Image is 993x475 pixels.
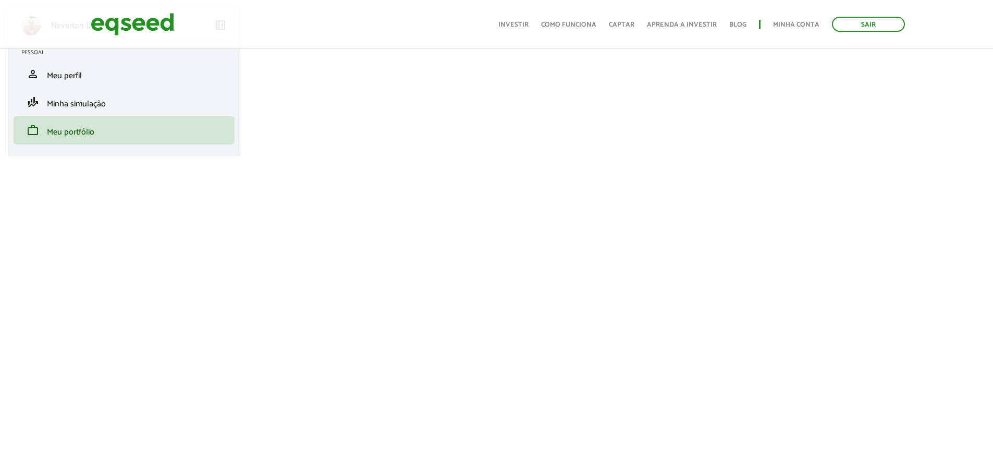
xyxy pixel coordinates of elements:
span: Minha simulação [47,97,106,111]
img: EqSeed [91,10,174,38]
a: personMeu perfil [21,68,227,80]
li: Meu portfólio [14,116,235,144]
a: finance_modeMinha simulação [21,96,227,108]
a: Como funciona [541,21,596,28]
li: Meu perfil [14,60,235,88]
li: Minha simulação [14,88,235,116]
a: Blog [729,21,746,28]
span: finance_mode [27,96,39,108]
span: Meu portfólio [47,125,94,139]
span: Meu perfil [47,69,82,83]
a: workMeu portfólio [21,124,227,137]
a: Captar [609,21,634,28]
a: Aprenda a investir [647,21,717,28]
a: Minha conta [773,21,819,28]
span: work [27,124,39,137]
h2: Pessoal [21,50,235,56]
a: Investir [498,21,529,28]
a: Sair [832,17,905,32]
span: person [27,68,39,80]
